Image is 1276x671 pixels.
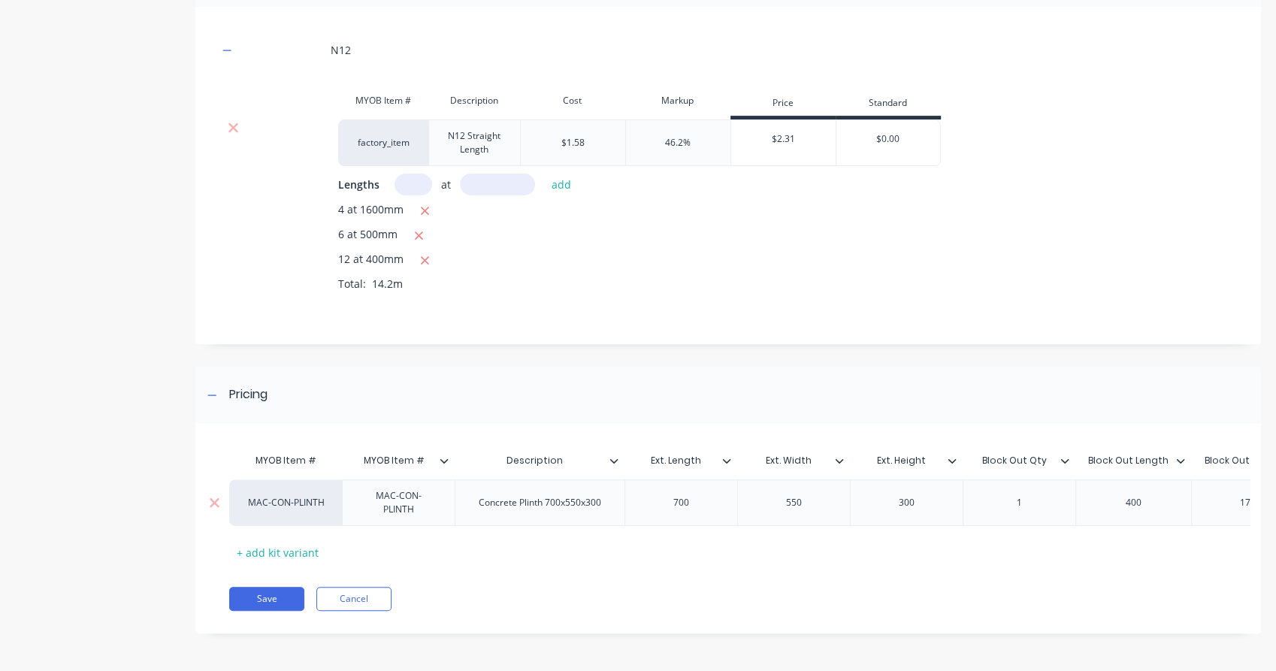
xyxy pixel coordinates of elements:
[1096,493,1171,512] div: 400
[435,126,514,159] div: N12 Straight Length
[338,226,398,245] span: 6 at 500mm
[441,177,451,192] span: at
[520,86,625,116] div: Cost
[245,496,328,509] div: MAC-CON-PLINTH
[643,493,718,512] div: 700
[756,493,831,512] div: 550
[342,446,455,476] div: MYOB Item #
[850,446,963,476] div: Ext. Height
[229,446,342,476] div: MYOB Item #
[561,136,585,150] div: $1.58
[342,442,446,479] div: MYOB Item #
[229,385,268,404] div: Pricing
[624,442,728,479] div: Ext. Length
[338,251,404,270] span: 12 at 400mm
[338,119,428,166] div: factory_item
[229,541,326,564] div: + add kit variant
[624,446,737,476] div: Ext. Length
[331,42,351,58] div: N12
[338,86,428,116] div: MYOB Item #
[731,120,836,158] div: $2.31
[963,446,1075,476] div: Block Out Qty
[455,442,615,479] div: Description
[981,493,1057,512] div: 1
[869,493,944,512] div: 300
[349,486,449,519] div: MAC-CON-PLINTH
[737,446,850,476] div: Ext. Width
[665,136,691,150] div: 46.2%
[455,446,624,476] div: Description
[338,277,366,291] span: Total:
[229,587,304,611] button: Save
[850,442,954,479] div: Ext. Height
[625,86,730,116] div: Markup
[428,86,520,116] div: Description
[963,442,1066,479] div: Block Out Qty
[316,587,392,611] button: Cancel
[836,89,941,119] div: Standard
[338,177,379,192] span: Lengths
[544,174,579,195] button: add
[366,277,409,291] span: 14.2m
[737,442,841,479] div: Ext. Width
[836,120,940,158] div: $0.00
[467,493,613,512] div: Concrete Plinth 700x550x300
[338,201,404,220] span: 4 at 1600mm
[1075,446,1191,476] div: Block Out Length
[730,89,836,119] div: Price
[1075,442,1182,479] div: Block Out Length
